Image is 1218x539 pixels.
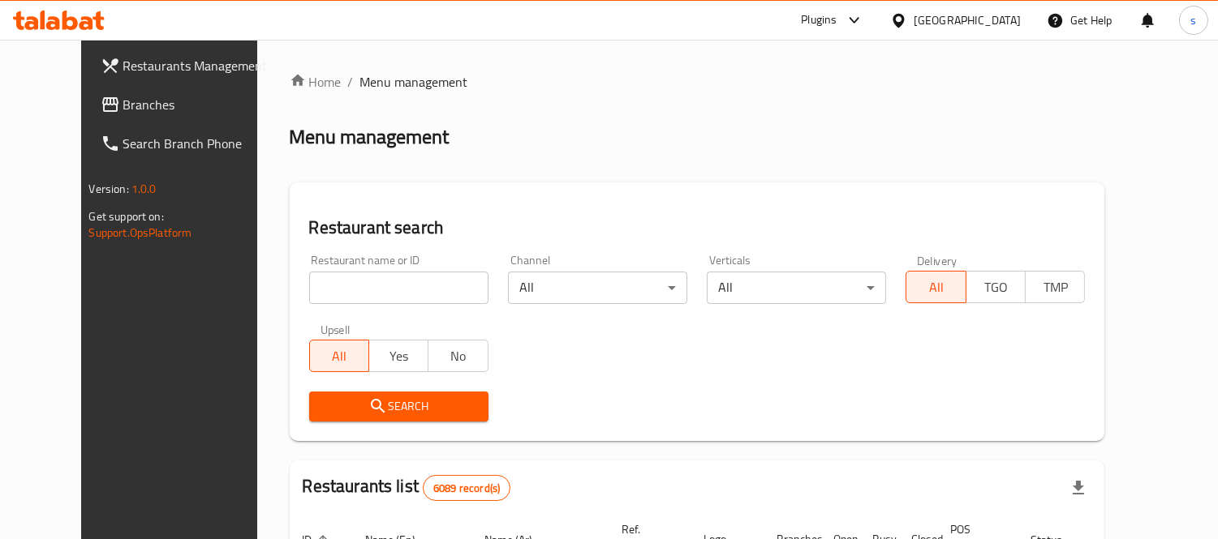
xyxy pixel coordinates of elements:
[428,340,488,372] button: No
[973,276,1019,299] span: TGO
[1190,11,1196,29] span: s
[89,222,192,243] a: Support.OpsPlatform
[801,11,837,30] div: Plugins
[508,272,687,304] div: All
[917,255,958,266] label: Delivery
[368,340,428,372] button: Yes
[906,271,966,303] button: All
[435,344,481,368] span: No
[290,72,1105,92] nav: breadcrumb
[376,344,422,368] span: Yes
[290,124,450,150] h2: Menu management
[707,272,886,304] div: All
[1032,276,1078,299] span: TMP
[322,396,476,417] span: Search
[309,216,1086,240] h2: Restaurant search
[321,323,351,335] label: Upsell
[1059,468,1098,507] div: Export file
[316,344,363,368] span: All
[88,46,285,85] a: Restaurants Management
[88,85,285,124] a: Branches
[89,206,164,227] span: Get support on:
[303,474,511,501] h2: Restaurants list
[360,72,468,92] span: Menu management
[913,276,959,299] span: All
[309,272,488,304] input: Search for restaurant name or ID..
[89,178,129,199] span: Version:
[423,475,510,501] div: Total records count
[88,124,285,163] a: Search Branch Phone
[123,134,272,153] span: Search Branch Phone
[348,72,354,92] li: /
[309,340,369,372] button: All
[1025,271,1085,303] button: TMP
[290,72,342,92] a: Home
[131,178,157,199] span: 1.0.0
[966,271,1026,303] button: TGO
[309,391,488,421] button: Search
[424,481,510,496] span: 6089 record(s)
[123,56,272,75] span: Restaurants Management
[123,95,272,114] span: Branches
[914,11,1021,29] div: [GEOGRAPHIC_DATA]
